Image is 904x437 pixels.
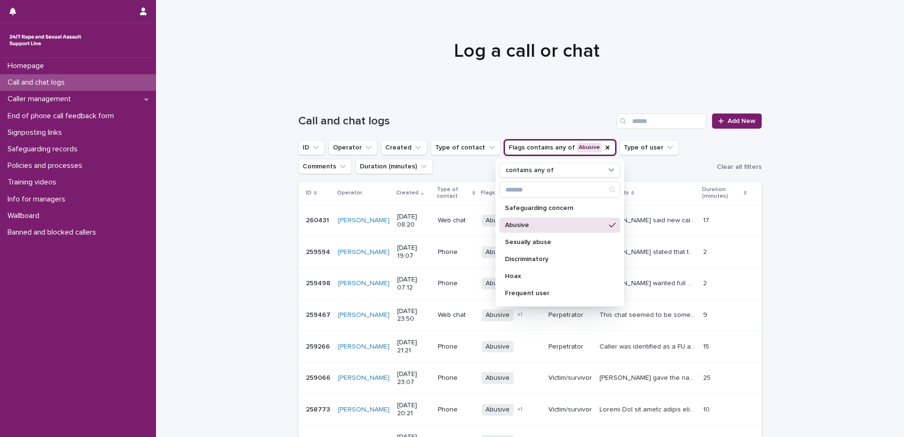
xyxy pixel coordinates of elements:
p: Web chat [438,311,474,319]
p: 15 [703,341,711,351]
h1: Log a call or chat [295,40,758,62]
button: Comments [298,159,352,174]
p: Phone [438,406,474,414]
a: [PERSON_NAME] [338,406,390,414]
p: Homepage [4,61,52,70]
a: [PERSON_NAME] [338,343,390,351]
tr: 260431260431 [PERSON_NAME] [DATE] 08:20Web chatAbusive+1Victim/survivor[PERSON_NAME] said new cal... [298,205,762,236]
p: Phone [438,343,474,351]
tr: 259594259594 [PERSON_NAME] [DATE] 19:07PhoneAbusiveUnknown[PERSON_NAME] stated that they had not ... [298,236,762,268]
p: Wallboard [4,211,47,220]
p: Type of contact [437,184,470,202]
p: Phone [438,280,474,288]
span: Abusive [482,341,513,353]
button: Created [381,140,427,155]
p: 260431 [306,215,331,225]
p: Policies and processes [4,161,90,170]
p: Caller gave the name "Zara". She states that she is the victim of trafficking and said that men a... [600,372,697,382]
p: Flags [481,188,495,198]
p: Phone [438,374,474,382]
p: Duration (minutes) [702,184,741,202]
p: [DATE] 23:50 [397,307,430,323]
p: 17 [703,215,711,225]
p: Created [396,188,418,198]
p: 9 [703,309,709,319]
p: [DATE] 07:12 [397,276,430,292]
p: Caller was identified as a FU abusive. Plan updated with information. [600,341,697,351]
p: Caller management [4,95,78,104]
p: Training videos [4,178,64,187]
span: Add New [728,118,756,124]
p: 259498 [306,278,332,288]
input: Search [617,114,706,129]
button: Type of contact [431,140,501,155]
p: Discriminatory [505,256,605,262]
tr: 259498259498 [PERSON_NAME] [DATE] 07:12PhoneAbusiveVictim/survivor[PERSON_NAME] wanted full 40min... [298,268,762,299]
a: Add New [712,114,762,129]
img: rhQMoQhaT3yELyF149Cw [8,31,83,50]
button: Operator [329,140,377,155]
h1: Call and chat logs [298,114,613,128]
p: Sexually abuse [505,239,605,245]
p: 2 [703,278,709,288]
div: Search [499,182,620,198]
p: [DATE] 20:21 [397,402,430,418]
p: Caller stated that they had not called before. Recognised from previous contacts. Caller was brea... [600,246,697,256]
p: Abusive [505,222,605,228]
button: ID [298,140,325,155]
tr: 259066259066 [PERSON_NAME] [DATE] 23:07PhoneAbusiveVictim/survivor[PERSON_NAME] gave the name "Za... [298,362,762,394]
p: Web chat [438,217,474,225]
p: 259467 [306,309,332,319]
p: Safeguarding concern [505,205,605,211]
p: Safeguarding records [4,145,85,154]
p: [DATE] 08:20 [397,213,430,229]
p: Signposting links [4,128,70,137]
p: Victim/survivor [548,406,592,414]
p: [DATE] 23:07 [397,370,430,386]
p: Perpetrator [548,343,592,351]
p: Banned and blocked callers [4,228,104,237]
p: Caller Cat was raped whilst asleep by her male friend, who she said was Indian; said she had been... [600,404,697,414]
p: Perpetrator [548,311,592,319]
p: This chat seemed to be someone discussing their sex life or a possible sexual partner. I am not s... [600,309,697,319]
p: 259594 [306,246,332,256]
span: Clear all filters [717,164,762,170]
a: [PERSON_NAME] [338,280,390,288]
tr: 259467259467 [PERSON_NAME] [DATE] 23:50Web chatAbusive+1PerpetratorThis chat seemed to be someone... [298,299,762,331]
p: Caller wanted full 40mins, mentioned she has been waiting for an hour, i apologies and said i can... [600,278,697,288]
span: + 1 [517,312,522,318]
a: [PERSON_NAME] [338,248,390,256]
a: [PERSON_NAME] [338,311,390,319]
p: Info for managers [4,195,73,204]
span: + 1 [517,407,522,412]
p: End of phone call feedback form [4,112,122,121]
p: [DATE] 19:07 [397,244,430,260]
p: 258773 [306,404,332,414]
tr: 258773258773 [PERSON_NAME] [DATE] 20:21PhoneAbusive+1Victim/survivorLoremi Dol sit ametc adipis e... [298,394,762,426]
p: Call and chat logs [4,78,72,87]
span: Abusive [482,246,513,258]
p: Victim/survivor [548,374,592,382]
p: Phone [438,248,474,256]
input: Search [500,182,620,197]
p: ID [306,188,312,198]
button: Type of user [619,140,679,155]
span: Abusive [482,372,513,384]
tr: 259266259266 [PERSON_NAME] [DATE] 21:21PhoneAbusivePerpetratorCaller was identified as a FU abusi... [298,331,762,363]
span: Abusive [482,215,513,227]
p: 259066 [306,372,332,382]
p: Operator [337,188,362,198]
button: Clear all filters [713,160,762,174]
span: Abusive [482,309,513,321]
a: [PERSON_NAME] [338,374,390,382]
button: Duration (minutes) [356,159,433,174]
a: [PERSON_NAME] [338,217,390,225]
p: 25 [703,372,713,382]
p: 2 [703,246,709,256]
p: Frequent user [505,290,605,297]
p: 259266 [306,341,332,351]
span: Abusive [482,404,513,416]
p: [DATE] 21:21 [397,339,430,355]
p: Scott said new caller, keen to tell worker he was abused by his grandmother aged 7 fondling him w... [600,215,697,225]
